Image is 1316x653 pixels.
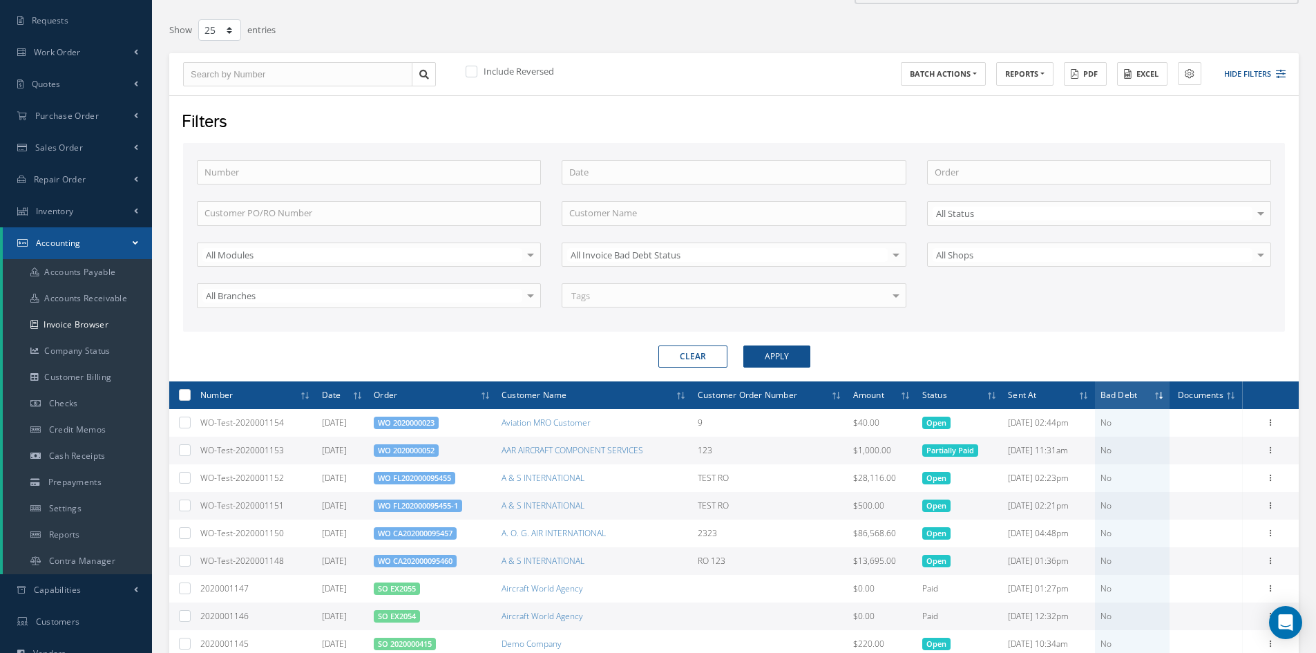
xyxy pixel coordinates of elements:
a: Cash Receipts [3,443,152,469]
td: [DATE] 02:21pm [1002,492,1094,520]
td: $0.00 [848,575,917,603]
button: REPORTS [996,62,1053,86]
span: Open [922,638,951,650]
span: Amount [853,388,884,401]
td: $40.00 [848,409,917,437]
span: All Shops [933,248,1252,262]
a: WO CA202000095457 [378,528,452,538]
span: Partially Paid [922,444,978,457]
td: [DATE] 11:31am [1002,437,1094,464]
span: Accounting [36,237,81,249]
td: $86,568.60 [848,520,917,547]
td: $13,695.00 [848,547,917,575]
label: entries [247,18,276,37]
span: Purchase Order [35,110,99,122]
span: Paid [922,583,938,594]
span: Customer Order Number [698,388,797,401]
span: WO-Test-2020001150 [200,527,284,539]
td: No [1095,520,1170,547]
a: A & S INTERNATIONAL [502,472,584,484]
td: [DATE] [316,575,368,603]
td: [DATE] 02:23pm [1002,464,1094,492]
button: Apply [743,346,810,368]
a: Contra Manager [3,548,152,574]
a: Accounts Payable [3,259,152,285]
span: Order [374,388,397,401]
button: PDF [1064,62,1107,86]
a: Checks [3,390,152,417]
td: [DATE] 04:48pm [1002,520,1094,547]
span: Quotes [32,78,61,90]
a: Reports [3,522,152,548]
input: Number [197,160,541,185]
span: All Branches [202,289,522,303]
td: $500.00 [848,492,917,520]
div: Filters [171,110,1294,136]
span: Prepayments [48,476,102,488]
a: WO 2020000052 [378,445,435,455]
input: Date [562,160,906,185]
td: No [1095,437,1170,464]
span: WO-Test-2020001151 [200,500,284,511]
td: No [1095,409,1170,437]
a: A & S INTERNATIONAL [502,555,584,567]
span: Inventory [36,205,74,217]
td: [DATE] [316,520,368,547]
div: Include Reversed [463,65,734,81]
span: Documents [1178,388,1223,401]
td: [DATE] 01:27pm [1002,575,1094,603]
span: 2020001146 [200,610,249,622]
a: Customer Billing [3,364,152,390]
span: Open [922,527,951,540]
a: Settings [3,495,152,522]
td: TEST RO [692,492,848,520]
input: Search by Number [183,62,412,87]
span: Open [922,417,951,429]
a: Prepayments [3,469,152,495]
a: WO CA202000095460 [378,556,452,566]
td: No [1095,492,1170,520]
a: AAR AIRCRAFT COMPONENT SERVICES [502,444,643,456]
td: No [1095,575,1170,603]
span: WO-Test-2020001153 [200,444,284,456]
td: [DATE] [316,437,368,464]
td: RO 123 [692,547,848,575]
td: $1,000.00 [848,437,917,464]
td: No [1095,464,1170,492]
input: Order [927,160,1271,185]
td: [DATE] [316,464,368,492]
td: [DATE] [316,603,368,630]
span: Open [922,555,951,567]
label: Show [169,18,192,37]
a: A. O. G. AIR INTERNATIONAL [502,527,606,539]
span: 2020001147 [200,583,249,594]
a: Accounting [3,227,152,259]
label: Include Reversed [480,65,554,77]
span: Contra Manager [49,555,115,567]
button: Hide Filters [1212,63,1286,86]
span: Bad Debt [1100,388,1138,401]
span: Repair Order [34,173,86,185]
span: Tags [568,290,590,303]
span: Checks [49,397,78,409]
span: Open [922,472,951,484]
td: 2323 [692,520,848,547]
span: All Invoice Bad Debt Status [567,248,887,262]
span: Requests [32,15,68,26]
a: Demo Company [502,638,562,650]
input: Customer PO/RO Number [197,201,541,226]
span: 2020001145 [200,638,249,650]
button: Clear [658,346,727,368]
span: Paid [922,610,938,622]
td: [DATE] [316,492,368,520]
td: $28,116.00 [848,464,917,492]
td: $0.00 [848,603,917,630]
td: No [1095,603,1170,630]
span: WO-Test-2020001148 [200,555,284,567]
span: Settings [49,502,82,514]
span: Number [200,388,233,401]
td: No [1095,547,1170,575]
a: Invoice Browser [3,312,152,338]
td: 123 [692,437,848,464]
span: Status [922,388,947,401]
